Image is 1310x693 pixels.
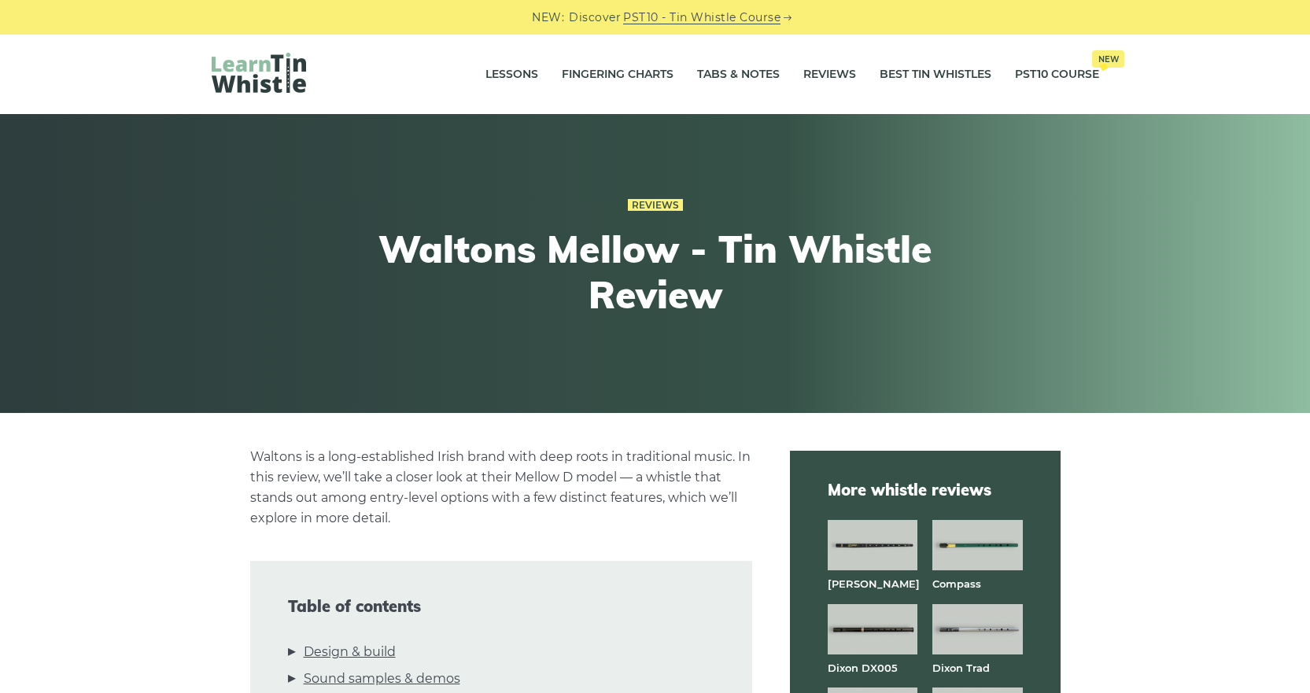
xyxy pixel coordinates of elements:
[562,55,673,94] a: Fingering Charts
[288,597,714,616] span: Table of contents
[485,55,538,94] a: Lessons
[1092,50,1124,68] span: New
[697,55,780,94] a: Tabs & Notes
[828,604,917,654] img: Dixon DX005 tin whistle full front view
[932,577,981,590] a: Compass
[880,55,991,94] a: Best Tin Whistles
[628,199,683,212] a: Reviews
[212,53,306,93] img: LearnTinWhistle.com
[932,604,1022,654] img: Dixon Trad tin whistle full front view
[828,479,1023,501] span: More whistle reviews
[803,55,856,94] a: Reviews
[932,662,990,674] a: Dixon Trad
[366,227,945,317] h1: Waltons Mellow - Tin Whistle Review
[304,642,396,662] a: Design & build
[1015,55,1099,94] a: PST10 CourseNew
[828,577,920,590] a: [PERSON_NAME]
[250,447,752,529] p: Waltons is a long-established Irish brand with deep roots in traditional music. In this review, w...
[828,662,898,674] a: Dixon DX005
[304,669,460,689] a: Sound samples & demos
